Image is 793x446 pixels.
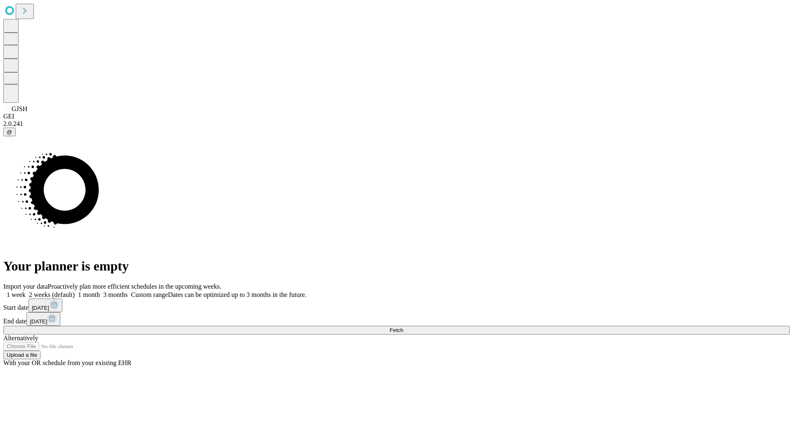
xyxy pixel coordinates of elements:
span: 2 weeks (default) [29,291,75,298]
h1: Your planner is empty [3,259,790,274]
button: Upload a file [3,351,40,359]
span: Import your data [3,283,48,290]
span: [DATE] [30,318,47,325]
div: GEI [3,113,790,120]
span: 3 months [103,291,128,298]
button: [DATE] [26,312,60,326]
div: Start date [3,299,790,312]
span: Proactively plan more efficient schedules in the upcoming weeks. [48,283,221,290]
span: 1 week [7,291,26,298]
span: Dates can be optimized up to 3 months in the future. [168,291,306,298]
span: Custom range [131,291,168,298]
span: @ [7,129,12,135]
span: [DATE] [32,305,49,311]
div: 2.0.241 [3,120,790,128]
button: @ [3,128,16,136]
button: Fetch [3,326,790,334]
button: [DATE] [28,299,62,312]
span: With your OR schedule from your existing EHR [3,359,131,366]
div: End date [3,312,790,326]
span: GJSH [12,105,27,112]
span: Fetch [389,327,403,333]
span: Alternatively [3,334,38,342]
span: 1 month [78,291,100,298]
